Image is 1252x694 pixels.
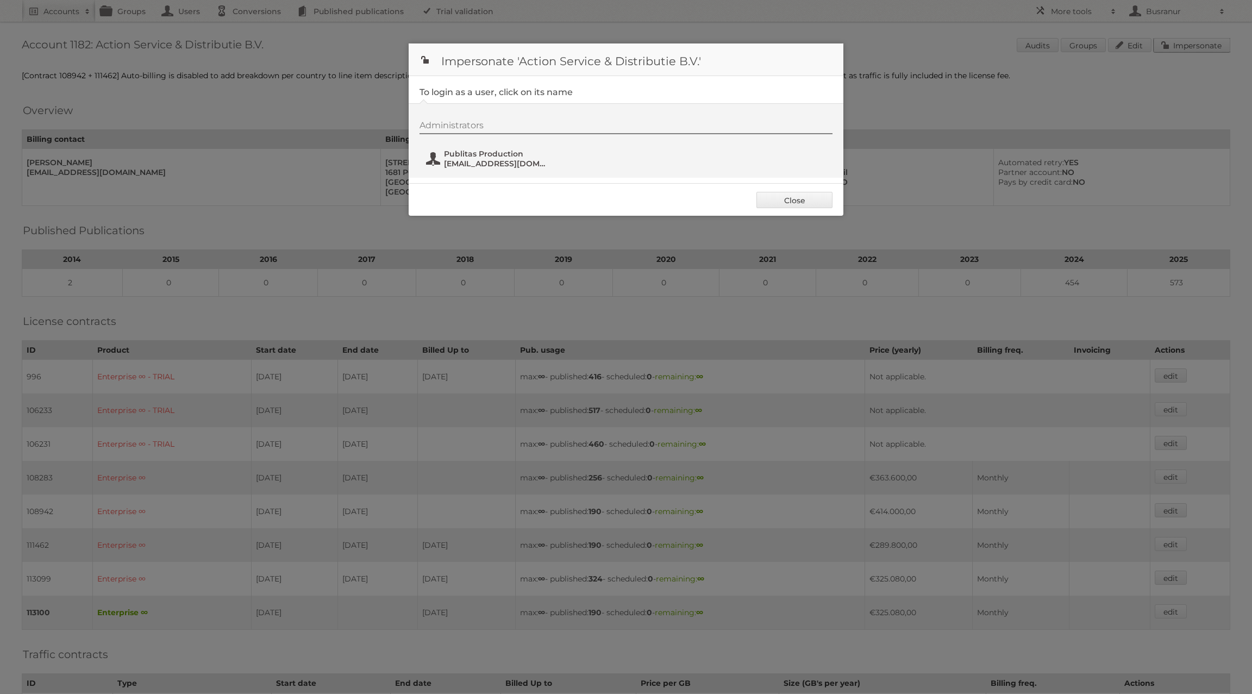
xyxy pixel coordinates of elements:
legend: To login as a user, click on its name [420,87,573,97]
a: Close [756,192,832,208]
h1: Impersonate 'Action Service & Distributie B.V.' [409,43,843,76]
div: Administrators [420,120,832,134]
span: [EMAIL_ADDRESS][DOMAIN_NAME] [444,159,549,168]
span: Publitas Production [444,149,549,159]
button: Publitas Production [EMAIL_ADDRESS][DOMAIN_NAME] [425,148,553,170]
